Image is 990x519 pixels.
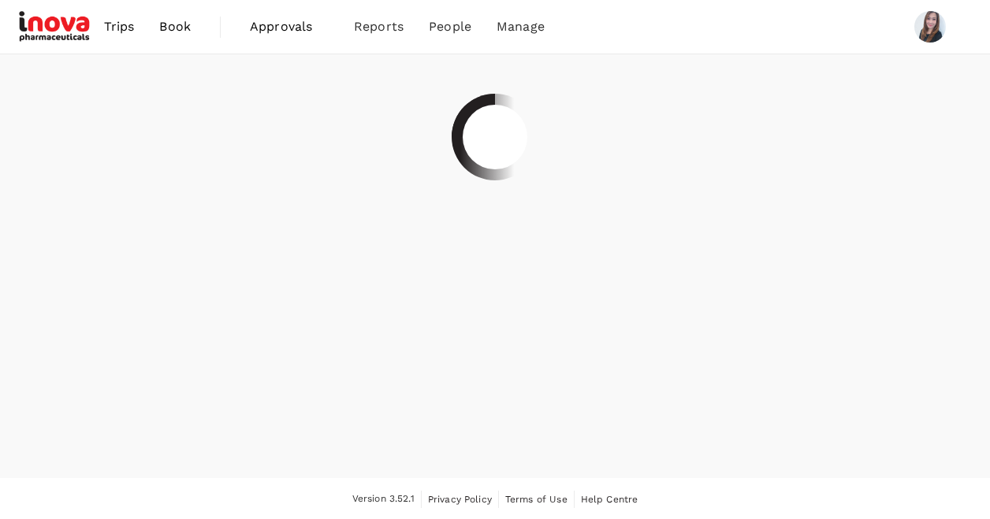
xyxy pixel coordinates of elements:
[19,9,91,44] img: iNova Pharmaceuticals
[429,17,471,36] span: People
[250,17,329,36] span: Approvals
[581,494,638,505] span: Help Centre
[505,494,568,505] span: Terms of Use
[354,17,404,36] span: Reports
[104,17,135,36] span: Trips
[428,491,492,508] a: Privacy Policy
[428,494,492,505] span: Privacy Policy
[497,17,545,36] span: Manage
[352,491,415,507] span: Version 3.52.1
[581,491,638,508] a: Help Centre
[914,11,946,43] img: Jittima Samerphark
[505,491,568,508] a: Terms of Use
[159,17,191,36] span: Book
